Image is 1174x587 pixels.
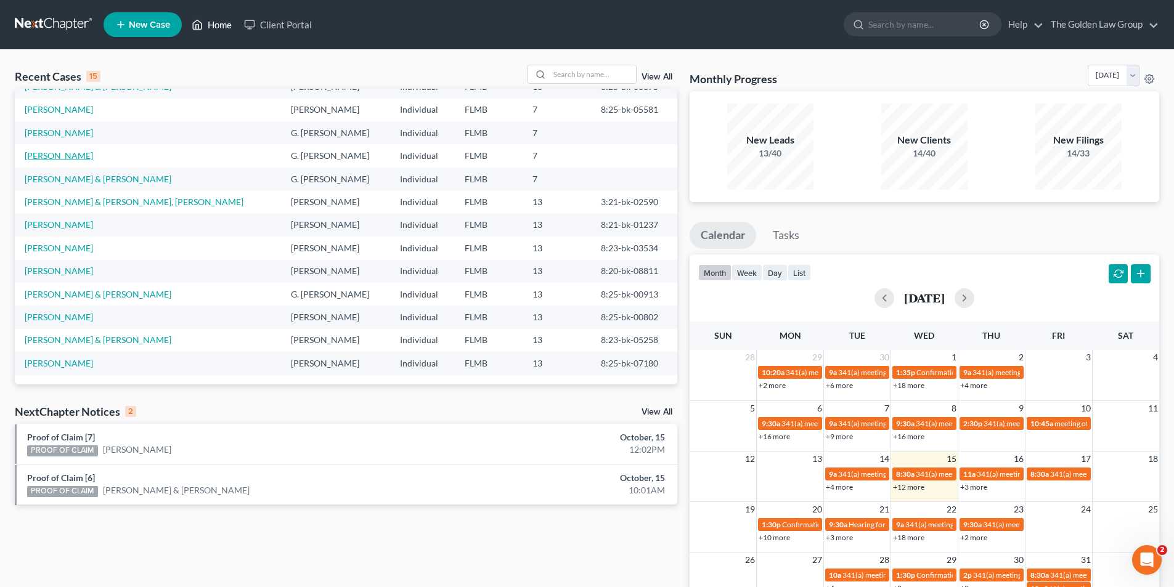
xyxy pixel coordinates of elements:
[842,570,961,580] span: 341(a) meeting for [PERSON_NAME]
[690,71,777,86] h3: Monthly Progress
[390,329,455,352] td: Individual
[550,65,636,83] input: Search by name...
[281,260,390,283] td: [PERSON_NAME]
[390,121,455,144] td: Individual
[642,73,672,81] a: View All
[460,431,665,443] div: October, 15
[878,350,891,365] span: 30
[455,237,522,259] td: FLMB
[1080,401,1092,416] span: 10
[591,283,677,306] td: 8:25-bk-00913
[1147,401,1159,416] span: 11
[281,352,390,374] td: [PERSON_NAME]
[788,264,811,281] button: list
[27,445,98,456] div: PROOF OF CLAIM
[390,214,455,237] td: Individual
[759,381,786,390] a: +2 more
[1080,553,1092,567] span: 31
[25,265,93,276] a: [PERSON_NAME]
[826,482,853,492] a: +4 more
[914,330,934,341] span: Wed
[25,150,93,161] a: [PERSON_NAME]
[455,121,522,144] td: FLMB
[281,283,390,306] td: G. [PERSON_NAME]
[1147,451,1159,466] span: 18
[732,264,762,281] button: week
[883,401,891,416] span: 7
[849,330,865,341] span: Tue
[1132,545,1162,575] iframe: Intercom live chat
[1017,401,1025,416] span: 9
[281,190,390,213] td: [PERSON_NAME]
[523,190,592,213] td: 13
[829,520,847,529] span: 9:30a
[15,69,100,84] div: Recent Cases
[25,128,93,138] a: [PERSON_NAME]
[762,368,785,377] span: 10:20a
[591,214,677,237] td: 8:21-bk-01237
[281,121,390,144] td: G. [PERSON_NAME]
[1085,350,1092,365] span: 3
[460,484,665,496] div: 10:01AM
[25,81,171,92] a: [PERSON_NAME] & [PERSON_NAME]
[25,104,93,115] a: [PERSON_NAME]
[762,419,780,428] span: 9:30a
[27,432,95,442] a: Proof of Claim [7]
[811,502,823,517] span: 20
[523,168,592,190] td: 7
[523,144,592,167] td: 7
[125,406,136,417] div: 2
[982,330,1000,341] span: Thu
[1030,570,1049,580] span: 8:30a
[455,144,522,167] td: FLMB
[1157,545,1167,555] span: 2
[829,570,841,580] span: 10a
[811,350,823,365] span: 29
[25,243,93,253] a: [PERSON_NAME]
[25,174,171,184] a: [PERSON_NAME] & [PERSON_NAME]
[878,502,891,517] span: 21
[523,237,592,259] td: 13
[15,404,136,419] div: NextChapter Notices
[950,401,958,416] span: 8
[185,14,238,36] a: Home
[523,306,592,328] td: 13
[455,190,522,213] td: FLMB
[390,237,455,259] td: Individual
[762,264,788,281] button: day
[950,350,958,365] span: 1
[749,401,756,416] span: 5
[896,469,915,479] span: 8:30a
[455,260,522,283] td: FLMB
[829,419,837,428] span: 9a
[963,520,982,529] span: 9:30a
[455,168,522,190] td: FLMB
[977,469,1161,479] span: 341(a) meeting for [PERSON_NAME] & [PERSON_NAME]
[1050,469,1169,479] span: 341(a) meeting for [PERSON_NAME]
[905,520,1024,529] span: 341(a) meeting for [PERSON_NAME]
[780,330,801,341] span: Mon
[390,190,455,213] td: Individual
[455,306,522,328] td: FLMB
[963,368,971,377] span: 9a
[983,520,1102,529] span: 341(a) meeting for [PERSON_NAME]
[281,329,390,352] td: [PERSON_NAME]
[591,99,677,121] td: 8:25-bk-05581
[744,350,756,365] span: 28
[523,260,592,283] td: 13
[460,472,665,484] div: October, 15
[238,14,318,36] a: Client Portal
[86,71,100,82] div: 15
[129,20,170,30] span: New Case
[816,401,823,416] span: 6
[973,570,1157,580] span: 341(a) meeting for [PERSON_NAME] & [PERSON_NAME]
[591,306,677,328] td: 8:25-bk-00802
[390,168,455,190] td: Individual
[27,486,98,497] div: PROOF OF CLAIM
[390,306,455,328] td: Individual
[455,99,522,121] td: FLMB
[829,469,837,479] span: 9a
[963,469,976,479] span: 11a
[281,306,390,328] td: [PERSON_NAME]
[1152,350,1159,365] span: 4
